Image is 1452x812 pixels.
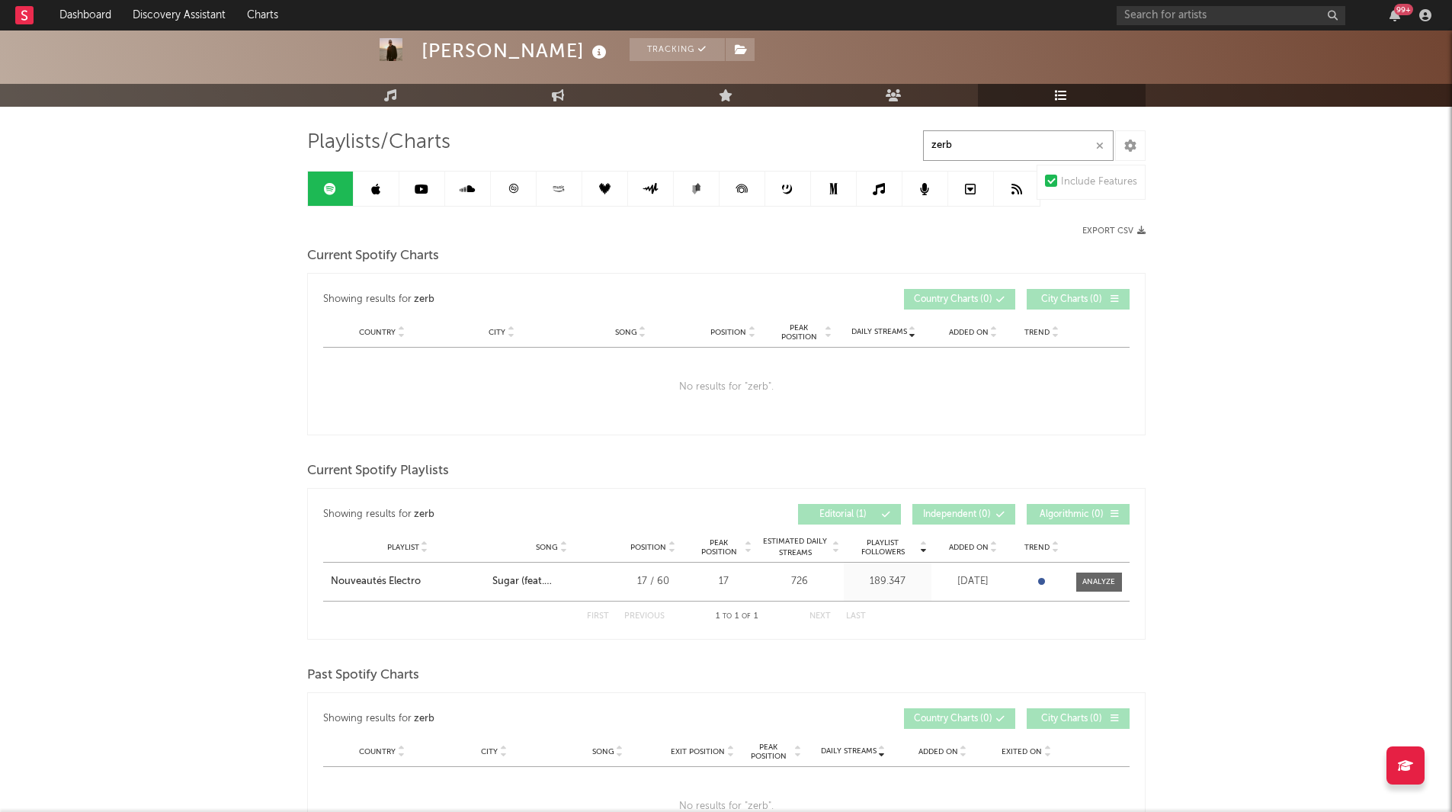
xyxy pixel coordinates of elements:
span: Algorithmic ( 0 ) [1037,510,1107,519]
span: Song [615,328,637,337]
div: Showing results for [323,708,726,729]
span: Playlist [387,543,419,552]
div: 17 [695,574,752,589]
div: No results for " zerb ". [323,348,1130,427]
span: City Charts ( 0 ) [1037,295,1107,304]
div: [PERSON_NAME] [421,38,611,63]
span: Added On [949,328,989,337]
span: Playlists/Charts [307,133,450,152]
button: Algorithmic(0) [1027,504,1130,525]
span: Country Charts ( 0 ) [914,714,992,724]
span: Daily Streams [821,746,877,757]
span: Song [592,747,614,756]
button: Last [846,612,866,621]
div: 189.347 [848,574,928,589]
a: Nouveautés Electro [331,574,485,589]
span: Position [630,543,666,552]
span: Added On [949,543,989,552]
div: 99 + [1394,4,1413,15]
span: Country [359,747,396,756]
span: Trend [1024,328,1050,337]
span: Peak Position [695,538,743,557]
span: Exited On [1002,747,1042,756]
button: Independent(0) [912,504,1015,525]
button: Country Charts(0) [904,289,1015,310]
div: [DATE] [935,574,1011,589]
button: City Charts(0) [1027,708,1130,729]
span: Editorial ( 1 ) [808,510,878,519]
button: Editorial(1) [798,504,901,525]
span: Exit Position [671,747,725,756]
div: Showing results for [323,289,726,310]
span: Song [536,543,558,552]
span: Added On [918,747,958,756]
span: Current Spotify Charts [307,247,439,265]
button: City Charts(0) [1027,289,1130,310]
input: Search for artists [1117,6,1345,25]
span: of [742,613,751,620]
div: zerb [414,290,434,309]
button: Country Charts(0) [904,708,1015,729]
div: 1 1 1 [695,608,779,626]
button: First [587,612,609,621]
span: City Charts ( 0 ) [1037,714,1107,724]
span: Past Spotify Charts [307,666,419,685]
span: Trend [1024,543,1050,552]
div: Sugar (feat. [PERSON_NAME]) - Zerb Remix [492,574,611,589]
button: 99+ [1389,9,1400,21]
div: Showing results for [323,504,726,525]
span: Position [710,328,746,337]
div: Nouveautés Electro [331,574,421,589]
span: Country Charts ( 0 ) [914,295,992,304]
span: Independent ( 0 ) [922,510,992,519]
span: Daily Streams [851,326,907,338]
div: 17 / 60 [619,574,688,589]
button: Tracking [630,38,725,61]
div: Include Features [1061,173,1137,191]
span: Peak Position [745,743,793,761]
span: Country [359,328,396,337]
span: Current Spotify Playlists [307,462,449,480]
input: Search Playlists/Charts [923,130,1114,161]
span: City [481,747,498,756]
button: Export CSV [1082,226,1146,236]
div: zerb [414,505,434,524]
div: 726 [760,574,840,589]
button: Next [809,612,831,621]
span: to [723,613,732,620]
div: zerb [414,710,434,728]
span: Peak Position [775,323,823,342]
button: Previous [624,612,665,621]
span: Estimated Daily Streams [760,536,831,559]
span: Playlist Followers [848,538,918,557]
span: City [489,328,505,337]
